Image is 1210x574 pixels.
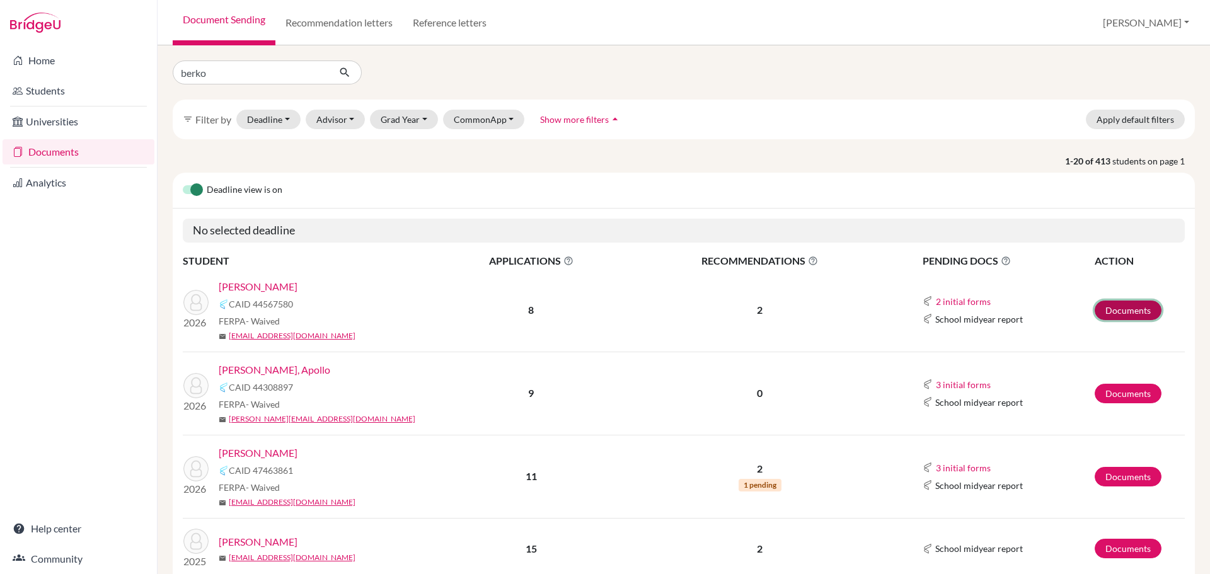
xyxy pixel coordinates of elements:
[370,110,438,129] button: Grad Year
[229,464,293,477] span: CAID 47463861
[628,461,892,476] p: 2
[3,170,154,195] a: Analytics
[923,379,933,389] img: Common App logo
[3,546,154,571] a: Community
[219,279,297,294] a: [PERSON_NAME]
[246,482,280,493] span: - Waived
[528,387,534,399] b: 9
[219,466,229,476] img: Common App logo
[935,479,1023,492] span: School midyear report
[219,481,280,494] span: FERPA
[1095,384,1161,403] a: Documents
[229,413,415,425] a: [PERSON_NAME][EMAIL_ADDRESS][DOMAIN_NAME]
[183,290,209,315] img: Berko-Boateng, Andrew
[435,253,627,268] span: APPLICATIONS
[183,253,435,269] th: STUDENT
[739,479,781,491] span: 1 pending
[3,139,154,164] a: Documents
[923,462,933,473] img: Common App logo
[526,470,537,482] b: 11
[1112,154,1195,168] span: students on page 1
[183,114,193,124] i: filter_list
[935,396,1023,409] span: School midyear report
[246,316,280,326] span: - Waived
[935,377,991,392] button: 3 initial forms
[183,554,209,569] p: 2025
[1094,253,1185,269] th: ACTION
[923,397,933,407] img: Common App logo
[1065,154,1112,168] strong: 1-20 of 413
[219,333,226,340] span: mail
[306,110,366,129] button: Advisor
[628,253,892,268] span: RECOMMENDATIONS
[219,534,297,549] a: [PERSON_NAME]
[923,296,933,306] img: Common App logo
[628,541,892,556] p: 2
[540,114,609,125] span: Show more filters
[219,382,229,393] img: Common App logo
[935,294,991,309] button: 2 initial forms
[1097,11,1195,35] button: [PERSON_NAME]
[236,110,301,129] button: Deadline
[219,499,226,507] span: mail
[183,315,209,330] p: 2026
[219,416,226,423] span: mail
[195,113,231,125] span: Filter by
[1086,110,1185,129] button: Apply default filters
[173,60,329,84] input: Find student by name...
[923,314,933,324] img: Common App logo
[923,253,1093,268] span: PENDING DOCS
[1095,301,1161,320] a: Documents
[528,304,534,316] b: 8
[526,542,537,554] b: 15
[3,516,154,541] a: Help center
[923,480,933,490] img: Common App logo
[183,456,209,481] img: Orlandi, Luca
[935,313,1023,326] span: School midyear report
[628,302,892,318] p: 2
[229,381,293,394] span: CAID 44308897
[609,113,621,125] i: arrow_drop_up
[183,219,1185,243] h5: No selected deadline
[1095,539,1161,558] a: Documents
[529,110,632,129] button: Show more filtersarrow_drop_up
[246,399,280,410] span: - Waived
[219,398,280,411] span: FERPA
[219,445,297,461] a: [PERSON_NAME]
[219,299,229,309] img: Common App logo
[628,386,892,401] p: 0
[207,183,282,198] span: Deadline view is on
[3,109,154,134] a: Universities
[3,78,154,103] a: Students
[3,48,154,73] a: Home
[229,297,293,311] span: CAID 44567580
[219,362,330,377] a: [PERSON_NAME], Apollo
[1095,467,1161,486] a: Documents
[935,461,991,475] button: 3 initial forms
[229,497,355,508] a: [EMAIL_ADDRESS][DOMAIN_NAME]
[443,110,525,129] button: CommonApp
[229,330,355,342] a: [EMAIL_ADDRESS][DOMAIN_NAME]
[183,373,209,398] img: Andreichuk, Apollo
[229,552,355,563] a: [EMAIL_ADDRESS][DOMAIN_NAME]
[219,314,280,328] span: FERPA
[923,544,933,554] img: Common App logo
[183,398,209,413] p: 2026
[183,481,209,497] p: 2026
[935,542,1023,555] span: School midyear report
[10,13,60,33] img: Bridge-U
[183,529,209,554] img: Ahmedov, Behruz
[219,554,226,562] span: mail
